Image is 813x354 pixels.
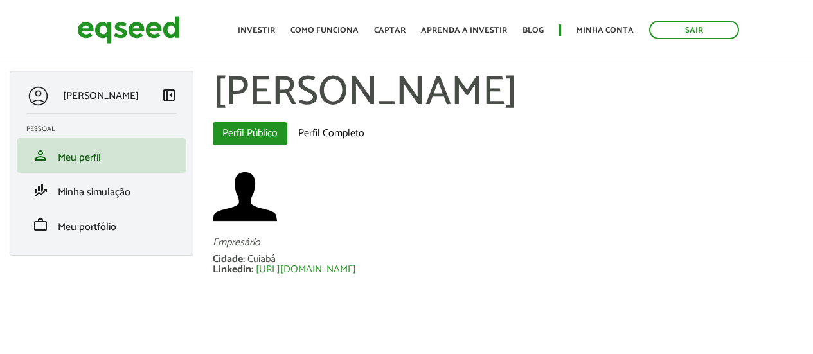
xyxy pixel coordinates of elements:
[58,184,130,201] span: Minha simulação
[213,265,256,275] div: Linkedin
[63,90,139,102] p: [PERSON_NAME]
[576,26,634,35] a: Minha conta
[213,122,287,145] a: Perfil Público
[161,87,177,105] a: Colapsar menu
[33,182,48,198] span: finance_mode
[26,182,177,198] a: finance_modeMinha simulação
[213,164,277,229] a: Ver perfil do usuário.
[77,13,180,47] img: EqSeed
[26,148,177,163] a: personMeu perfil
[243,251,245,268] span: :
[26,217,177,233] a: workMeu portfólio
[251,261,253,278] span: :
[649,21,739,39] a: Sair
[213,164,277,229] img: Foto de Leonardo Gregianin
[374,26,406,35] a: Captar
[421,26,507,35] a: Aprenda a investir
[161,87,177,103] span: left_panel_close
[247,254,276,265] div: Cuiabá
[290,26,359,35] a: Como funciona
[33,148,48,163] span: person
[58,218,116,236] span: Meu portfólio
[17,138,186,173] li: Meu perfil
[213,71,803,116] h1: [PERSON_NAME]
[33,217,48,233] span: work
[289,122,374,145] a: Perfil Completo
[17,208,186,242] li: Meu portfólio
[213,254,247,265] div: Cidade
[58,149,101,166] span: Meu perfil
[238,26,275,35] a: Investir
[26,125,186,133] h2: Pessoal
[17,173,186,208] li: Minha simulação
[213,238,803,248] div: Empresário
[256,265,356,275] a: [URL][DOMAIN_NAME]
[523,26,544,35] a: Blog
